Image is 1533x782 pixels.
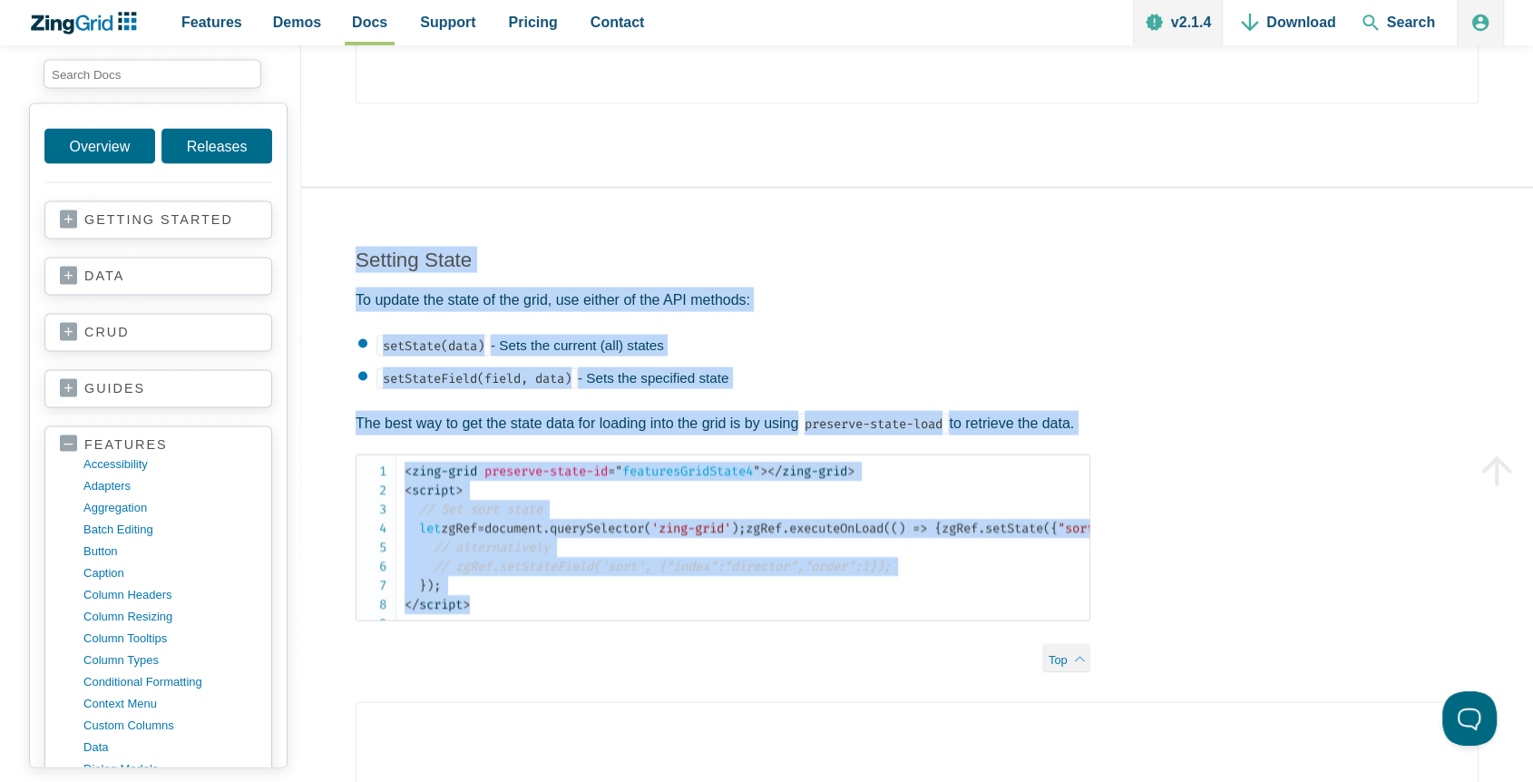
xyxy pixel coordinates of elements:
[29,12,146,34] a: ZingChart Logo. Click to return to the homepage
[83,737,257,758] a: data
[1050,521,1058,536] span: {
[356,411,1090,435] p: The best way to get the state data for loading into the grid is by using to retrieve the data.
[419,521,441,536] span: let
[767,464,782,479] span: </
[434,540,550,555] span: // alternatively
[891,521,898,536] span: (
[419,502,542,517] span: // Set sort state
[60,436,257,454] a: features
[44,129,155,164] a: Overview
[463,597,470,612] span: >
[847,464,854,479] span: >
[161,129,272,164] a: Releases
[615,464,622,479] span: "
[83,454,257,475] a: accessibility
[83,562,257,584] a: caption
[60,211,257,230] a: getting started
[273,10,321,34] span: Demos
[83,475,257,497] a: adapters
[608,464,615,479] span: =
[376,368,578,389] code: setStateField(field, data)
[83,693,257,715] a: context menu
[1442,691,1497,746] iframe: Toggle Customer Support
[83,715,257,737] a: custom columns
[591,10,645,34] span: Contact
[405,464,477,479] span: zing-grid
[753,464,760,479] span: "
[44,60,261,89] input: search input
[405,597,419,612] span: </
[405,483,455,498] span: script
[542,521,550,536] span: .
[651,521,731,536] span: 'zing-grid'
[83,519,257,541] a: batch editing
[83,606,257,628] a: column resizing
[356,288,1090,312] p: To update the state of the grid, use either of the API methods:
[356,249,472,271] a: Setting State
[738,521,746,536] span: ;
[420,10,475,34] span: Support
[358,335,1090,357] li: - Sets the current (all) states
[181,10,242,34] span: Features
[405,483,412,498] span: <
[484,464,608,479] span: preserve-state-id
[978,521,985,536] span: .
[789,521,884,536] span: executeOnLoad
[434,578,441,593] span: ;
[83,758,257,780] a: dialog modals
[352,10,387,34] span: Docs
[426,578,434,593] span: )
[376,336,491,357] code: setState(data)
[83,650,257,671] a: column types
[405,464,412,479] span: <
[405,597,463,612] span: script
[1058,521,1101,536] span: "sort"
[83,541,257,562] a: button
[83,628,257,650] a: column tooltips
[760,464,767,479] span: >
[434,559,891,574] span: // zgRef.setStateField('sort', {"index":"director","order":1});
[644,521,651,536] span: (
[419,578,426,593] span: }
[1043,521,1050,536] span: (
[83,671,257,693] a: conditional formatting
[985,521,1043,536] span: setState
[83,497,257,519] a: aggregation
[455,483,463,498] span: >
[884,521,891,536] span: (
[550,521,644,536] span: querySelector
[358,367,1090,389] li: - Sets the specified state
[913,521,927,536] span: =>
[798,414,949,435] code: preserve-state-load
[767,464,847,479] span: zing-grid
[60,380,257,398] a: guides
[608,464,760,479] span: featuresGridState4
[731,521,738,536] span: )
[477,521,484,536] span: =
[405,502,1348,593] span: zgRef document zgRef zgRef
[934,521,942,536] span: {
[782,521,789,536] span: .
[60,268,257,286] a: data
[509,10,558,34] span: Pricing
[83,584,257,606] a: column headers
[60,324,257,342] a: crud
[898,521,905,536] span: )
